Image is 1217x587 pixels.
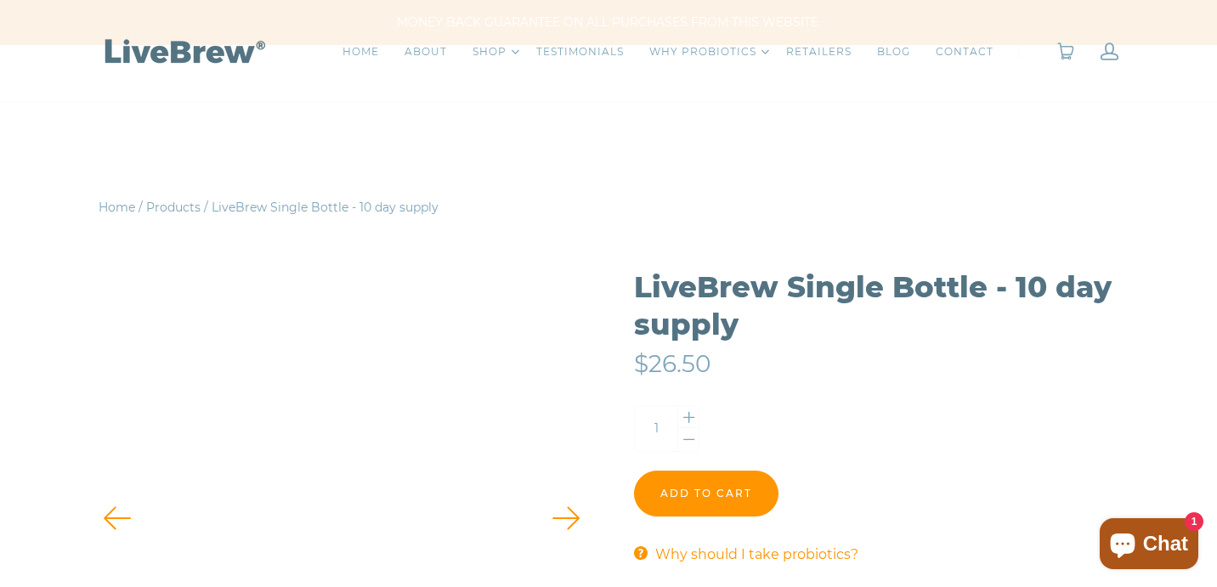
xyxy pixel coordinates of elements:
span: Why should I take probiotics? [655,546,858,562]
a: HOME [342,43,379,60]
span: / [204,200,208,215]
a: ABOUT [405,43,447,60]
img: LiveBrew [99,36,269,65]
a: SHOP [473,43,507,60]
inbox-online-store-chat: Shopify online store chat [1095,518,1203,573]
a: TESTIMONIALS [536,43,624,60]
a: Products [146,200,201,215]
a: Why should I take probiotics? [655,544,858,566]
input: Add to cart [634,471,778,516]
h1: LiveBrew Single Bottle - 10 day supply [634,268,1125,343]
a: BLOG [877,43,910,60]
span: LiveBrew Single Bottle - 10 day supply [212,200,439,215]
a: RETAILERS [786,43,852,60]
a: Home [99,200,135,215]
span: / [139,200,143,215]
input: Quantity [635,406,677,451]
span: $26.50 [634,349,711,378]
a: WHY PROBIOTICS [649,43,756,60]
a: CONTACT [936,43,993,60]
